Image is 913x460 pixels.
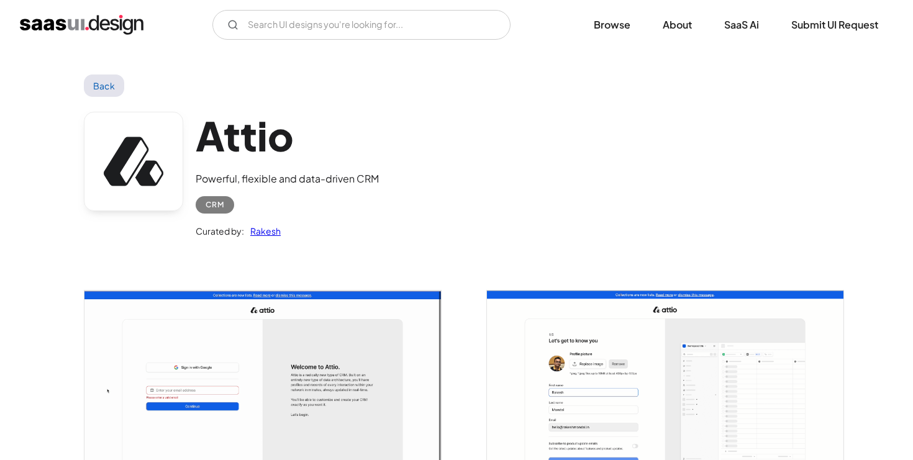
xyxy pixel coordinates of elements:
[196,171,379,186] div: Powerful, flexible and data-driven CRM
[84,74,124,97] a: Back
[206,197,224,212] div: CRM
[20,15,143,35] a: home
[212,10,511,40] input: Search UI designs you're looking for...
[709,11,774,38] a: SaaS Ai
[196,223,244,238] div: Curated by:
[579,11,645,38] a: Browse
[244,223,281,238] a: Rakesh
[212,10,511,40] form: Email Form
[776,11,893,38] a: Submit UI Request
[196,112,379,160] h1: Attio
[648,11,707,38] a: About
